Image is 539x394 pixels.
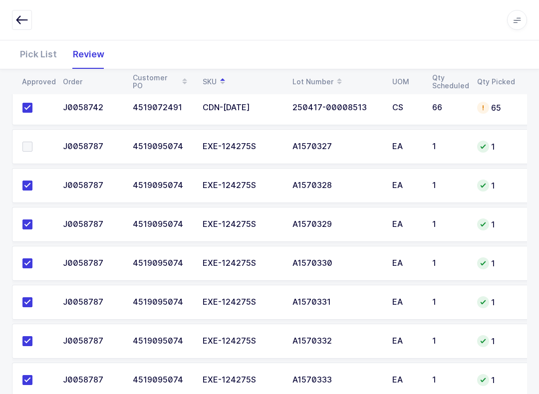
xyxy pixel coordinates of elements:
[477,374,515,386] div: 1
[432,142,465,151] div: 1
[432,298,465,307] div: 1
[292,73,380,90] div: Lot Number
[133,220,191,229] div: 4519095074
[63,298,121,307] div: J0058787
[292,142,380,151] div: A1570327
[477,335,515,347] div: 1
[133,259,191,268] div: 4519095074
[63,337,121,346] div: J0058787
[477,78,515,86] div: Qty Picked
[477,296,515,308] div: 1
[203,337,280,346] div: EXE-124275S
[203,142,280,151] div: EXE-124275S
[432,74,465,90] div: Qty Scheduled
[392,142,420,151] div: EA
[63,103,121,112] div: J0058742
[133,298,191,307] div: 4519095074
[203,181,280,190] div: EXE-124275S
[432,103,465,112] div: 66
[392,78,420,86] div: UOM
[292,220,380,229] div: A1570329
[392,103,420,112] div: CS
[63,181,121,190] div: J0058787
[133,142,191,151] div: 4519095074
[392,220,420,229] div: EA
[203,376,280,385] div: EXE-124275S
[63,259,121,268] div: J0058787
[12,40,65,69] div: Pick List
[133,103,191,112] div: 4519072491
[133,337,191,346] div: 4519095074
[477,257,515,269] div: 1
[432,376,465,385] div: 1
[63,142,121,151] div: J0058787
[292,181,380,190] div: A1570328
[392,298,420,307] div: EA
[133,376,191,385] div: 4519095074
[392,337,420,346] div: EA
[292,103,380,112] div: 250417-00008513
[203,220,280,229] div: EXE-124275S
[63,376,121,385] div: J0058787
[63,78,121,86] div: Order
[292,376,380,385] div: A1570333
[203,103,280,112] div: CDN-[DATE]
[292,259,380,268] div: A1570330
[432,181,465,190] div: 1
[392,181,420,190] div: EA
[133,73,191,90] div: Customer PO
[203,259,280,268] div: EXE-124275S
[432,259,465,268] div: 1
[22,78,51,86] div: Approved
[203,73,280,90] div: SKU
[65,40,112,69] div: Review
[432,220,465,229] div: 1
[133,181,191,190] div: 4519095074
[392,376,420,385] div: EA
[477,141,515,153] div: 1
[292,337,380,346] div: A1570332
[392,259,420,268] div: EA
[63,220,121,229] div: J0058787
[292,298,380,307] div: A1570331
[477,218,515,230] div: 1
[477,102,515,114] div: 65
[432,337,465,346] div: 1
[203,298,280,307] div: EXE-124275S
[477,180,515,192] div: 1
